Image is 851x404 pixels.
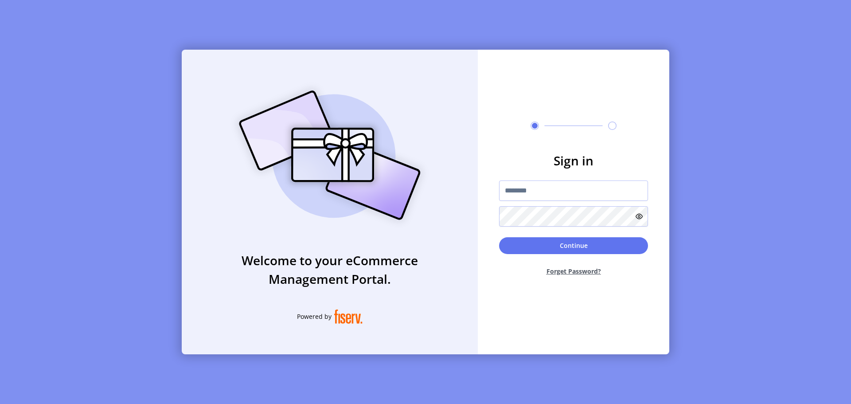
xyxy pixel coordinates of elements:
[499,237,648,254] button: Continue
[499,259,648,283] button: Forget Password?
[297,312,332,321] span: Powered by
[182,251,478,288] h3: Welcome to your eCommerce Management Portal.
[226,81,434,230] img: card_Illustration.svg
[499,151,648,170] h3: Sign in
